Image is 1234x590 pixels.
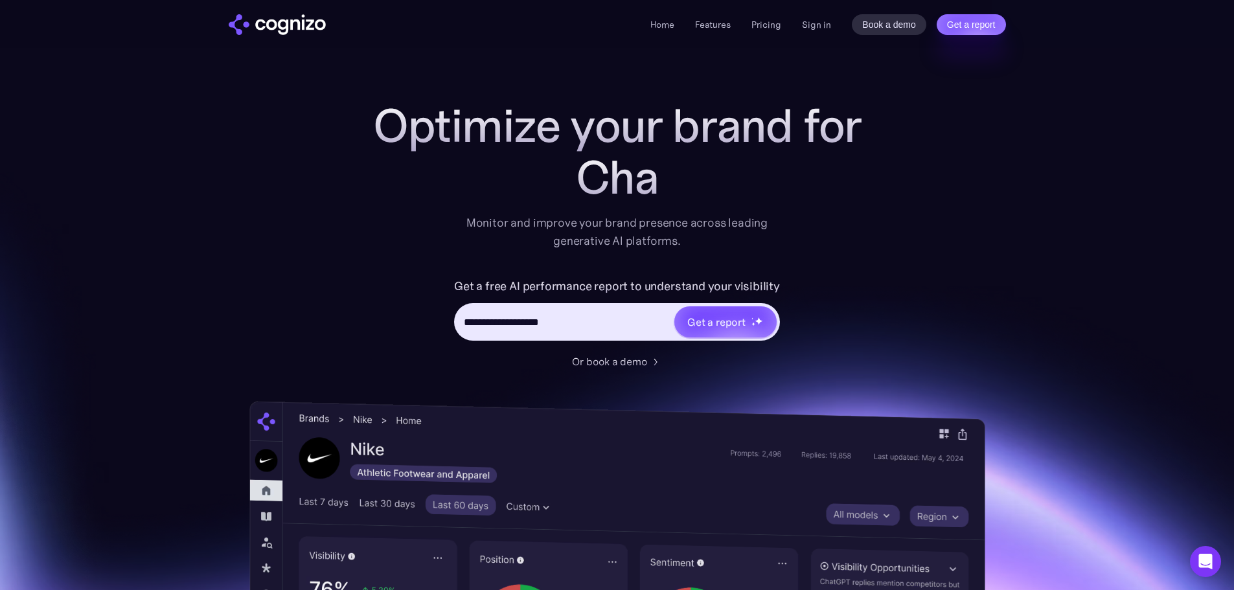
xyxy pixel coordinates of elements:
[454,276,780,297] label: Get a free AI performance report to understand your visibility
[673,305,778,339] a: Get a reportstarstarstar
[852,14,926,35] a: Book a demo
[229,14,326,35] img: cognizo logo
[751,19,781,30] a: Pricing
[650,19,674,30] a: Home
[751,317,753,319] img: star
[687,314,746,330] div: Get a report
[454,276,780,347] form: Hero URL Input Form
[458,214,777,250] div: Monitor and improve your brand presence across leading generative AI platforms.
[695,19,731,30] a: Features
[802,17,831,32] a: Sign in
[755,317,763,325] img: star
[751,322,756,326] img: star
[358,100,876,152] h1: Optimize your brand for
[358,152,876,203] div: Cha
[937,14,1006,35] a: Get a report
[572,354,647,369] div: Or book a demo
[229,14,326,35] a: home
[1190,546,1221,577] div: Open Intercom Messenger
[572,354,663,369] a: Or book a demo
